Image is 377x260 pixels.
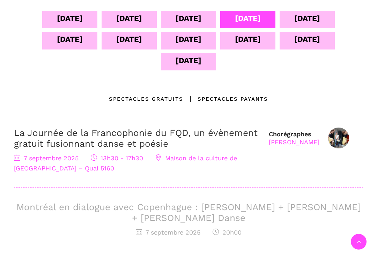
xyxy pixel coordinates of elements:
[91,154,143,162] span: 13h30 - 17h30
[14,202,363,223] h3: Montréal en dialogue avec Copenhague : [PERSON_NAME] + [PERSON_NAME] + [PERSON_NAME] Danse
[269,130,319,146] div: Chorégraphes
[116,33,142,45] div: [DATE]
[213,229,242,236] span: 20h00
[328,128,349,148] img: DSC_1211TaafeFanga2017
[136,229,200,236] span: 7 septembre 2025
[176,33,201,45] div: [DATE]
[183,95,268,103] div: Spectacles Payants
[176,54,201,67] div: [DATE]
[14,154,237,172] span: Maison de la culture de [GEOGRAPHIC_DATA] – Quai 5160
[176,12,201,24] div: [DATE]
[116,12,142,24] div: [DATE]
[109,95,183,103] div: Spectacles gratuits
[269,138,319,146] div: [PERSON_NAME]
[235,12,261,24] div: [DATE]
[294,12,320,24] div: [DATE]
[14,154,79,162] span: 7 septembre 2025
[14,128,258,149] a: La Journée de la Francophonie du FQD, un évènement gratuit fusionnant danse et poésie
[235,33,261,45] div: [DATE]
[57,33,83,45] div: [DATE]
[57,12,83,24] div: [DATE]
[294,33,320,45] div: [DATE]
